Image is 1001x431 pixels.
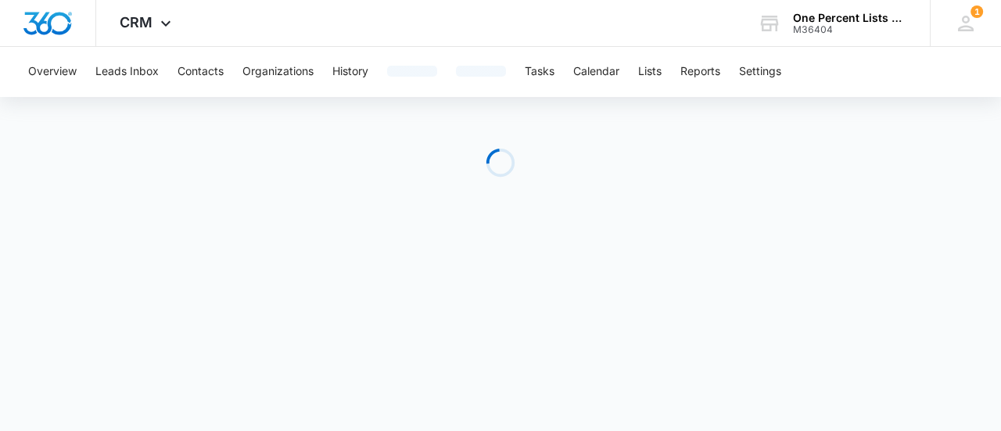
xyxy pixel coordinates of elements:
div: account id [793,24,907,35]
div: account name [793,12,907,24]
div: notifications count [971,5,983,18]
span: 1 [971,5,983,18]
button: Overview [28,47,77,97]
span: CRM [120,14,152,31]
button: History [332,47,368,97]
button: Contacts [178,47,224,97]
button: Tasks [525,47,554,97]
button: Reports [680,47,720,97]
button: Settings [739,47,781,97]
button: Leads Inbox [95,47,159,97]
button: Lists [638,47,662,97]
button: Calendar [573,47,619,97]
button: Organizations [242,47,314,97]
